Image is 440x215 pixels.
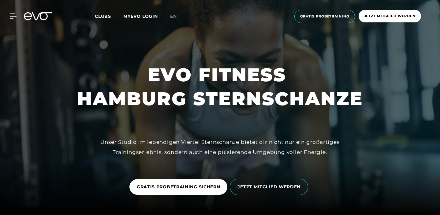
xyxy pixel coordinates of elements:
[123,13,158,19] a: MYEVO LOGIN
[357,10,423,23] a: Jetzt Mitglied werden
[77,63,363,111] h1: EVO FITNESS HAMBURG STERNSCHANZE
[137,184,220,190] span: GRATIS PROBETRAINING SICHERN
[170,13,177,19] span: en
[95,13,123,19] a: Clubs
[230,174,311,200] a: JETZT MITGLIED WERDEN
[300,14,349,19] span: Gratis Probetraining
[82,137,358,157] div: Unser Studio im lebendigen Viertel Sternschanze bietet dir nicht nur ein großartiges Trainingserl...
[170,13,184,20] a: en
[293,10,357,23] a: Gratis Probetraining
[237,184,300,190] span: JETZT MITGLIED WERDEN
[95,13,111,19] span: Clubs
[129,175,230,199] a: GRATIS PROBETRAINING SICHERN
[364,13,416,19] span: Jetzt Mitglied werden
